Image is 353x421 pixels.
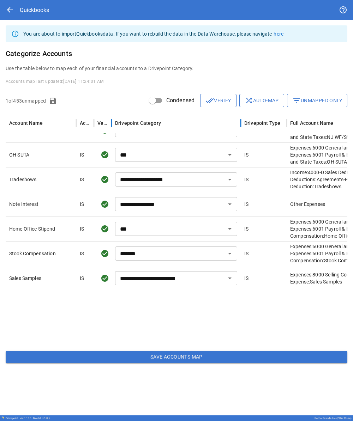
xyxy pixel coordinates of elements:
button: Open [225,273,235,283]
div: Eetho Brands Inc (DBA: Dose) [315,417,352,420]
button: Open [225,175,235,184]
span: shuffle [245,96,253,105]
span: v 6.0.105 [20,417,31,420]
p: Home Office Stipend [9,225,73,232]
div: Drivepoint Type [244,120,280,126]
p: IS [80,151,84,158]
button: Save Accounts Map [6,351,347,364]
p: IS [80,275,84,282]
div: Drivepoint [6,417,31,420]
p: IS [244,225,249,232]
p: IS [80,225,84,232]
p: IS [244,176,249,183]
button: Verify [200,94,236,107]
img: Drivepoint [1,416,4,419]
span: v 5.0.2 [42,417,50,420]
p: Use the table below to map each of your financial accounts to a Drivepoint Category. [6,65,347,72]
div: Verified [97,120,107,126]
div: Quickbooks [20,7,49,13]
p: 1 of 453 unmapped [6,97,46,104]
div: You are about to import Quickbooks data. If you want to rebuild the data in the Data Warehouse, p... [23,28,283,40]
button: Unmapped Only [287,94,347,107]
p: IS [80,250,84,257]
div: Account Type [80,120,90,126]
span: Accounts map last updated: [DATE] 11:24:01 AM [6,79,104,84]
p: IS [80,201,84,208]
p: IS [244,151,249,158]
div: Model [33,417,50,420]
button: Open [225,249,235,258]
p: IS [80,176,84,183]
h6: Categorize Accounts [6,48,347,59]
div: Account Name [9,120,43,126]
p: IS [244,250,249,257]
span: done_all [205,96,214,105]
p: IS [244,275,249,282]
button: Open [225,199,235,209]
p: OH SUTA [9,151,73,158]
p: Sales Samples [9,275,73,282]
p: Stock Compensation [9,250,73,257]
span: Condensed [166,96,195,105]
button: Open [225,150,235,160]
p: Note Interest [9,201,73,208]
span: filter_list [292,96,301,105]
div: Drivepoint Category [115,120,161,126]
button: Open [225,224,235,234]
p: Tradeshows [9,176,73,183]
button: Auto-map [239,94,284,107]
span: arrow_back [6,6,14,14]
p: IS [244,201,249,208]
div: Full Account Name [290,120,334,126]
a: here [274,31,283,37]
